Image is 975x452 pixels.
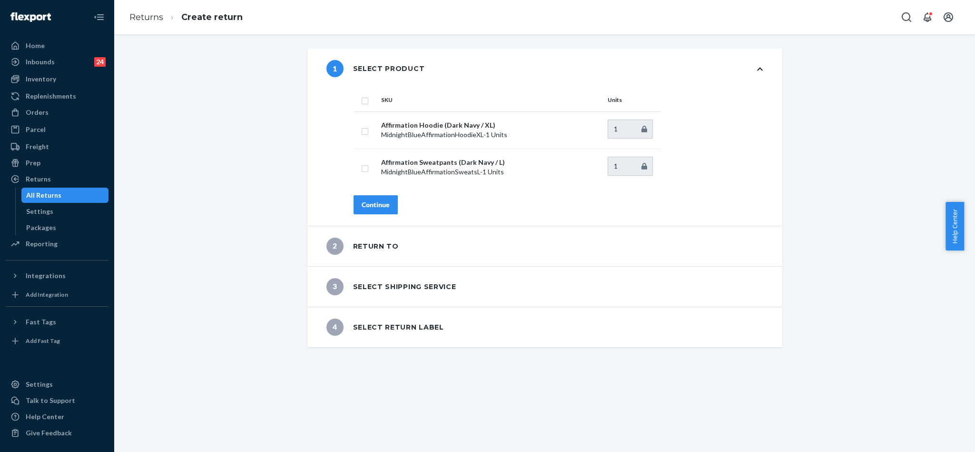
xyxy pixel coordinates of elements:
[326,60,425,77] div: Select product
[6,155,108,171] a: Prep
[6,38,108,53] a: Home
[381,167,600,177] p: MidnightBlueAffirmationSweatsL - 1 Units
[21,188,109,203] a: All Returns
[26,191,61,200] div: All Returns
[326,238,344,255] span: 2
[6,71,108,87] a: Inventory
[354,195,398,214] button: Continue
[381,158,600,167] p: Affirmation Sweatpants (Dark Navy / L)
[26,125,46,134] div: Parcel
[6,171,108,187] a: Returns
[26,41,45,50] div: Home
[26,74,56,84] div: Inventory
[6,377,108,392] a: Settings
[26,158,40,168] div: Prep
[362,200,390,210] div: Continue
[939,8,958,27] button: Open account menu
[608,157,653,176] input: Enter quantity
[377,89,604,111] th: SKU
[26,207,53,216] div: Settings
[21,204,109,219] a: Settings
[26,337,60,345] div: Add Fast Tag
[897,8,916,27] button: Open Search Box
[129,12,163,22] a: Returns
[6,425,108,441] button: Give Feedback
[6,105,108,120] a: Orders
[381,130,600,140] p: MidnightBlueAffirmationHoodieXL - 1 Units
[6,393,108,408] a: Talk to Support
[26,271,66,281] div: Integrations
[326,278,456,295] div: Select shipping service
[918,8,937,27] button: Open notifications
[26,239,58,249] div: Reporting
[26,412,64,422] div: Help Center
[26,91,76,101] div: Replenishments
[6,139,108,154] a: Freight
[945,202,964,251] button: Help Center
[608,120,653,139] input: Enter quantity
[604,89,660,111] th: Units
[326,319,444,336] div: Select return label
[122,3,250,31] ol: breadcrumbs
[6,122,108,137] a: Parcel
[26,108,49,117] div: Orders
[381,121,600,130] p: Affirmation Hoodie (Dark Navy / XL)
[6,314,108,330] button: Fast Tags
[26,428,72,438] div: Give Feedback
[326,60,344,77] span: 1
[26,317,56,327] div: Fast Tags
[26,380,53,389] div: Settings
[6,287,108,302] a: Add Integration
[26,142,49,151] div: Freight
[89,8,108,27] button: Close Navigation
[26,291,68,299] div: Add Integration
[6,333,108,349] a: Add Fast Tag
[6,89,108,104] a: Replenishments
[26,223,56,232] div: Packages
[6,409,108,424] a: Help Center
[6,54,108,70] a: Inbounds24
[26,174,51,184] div: Returns
[326,278,344,295] span: 3
[326,319,344,336] span: 4
[21,220,109,235] a: Packages
[94,57,106,67] div: 24
[6,268,108,283] button: Integrations
[10,12,51,22] img: Flexport logo
[26,396,75,405] div: Talk to Support
[6,236,108,251] a: Reporting
[26,57,55,67] div: Inbounds
[181,12,243,22] a: Create return
[326,238,399,255] div: Return to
